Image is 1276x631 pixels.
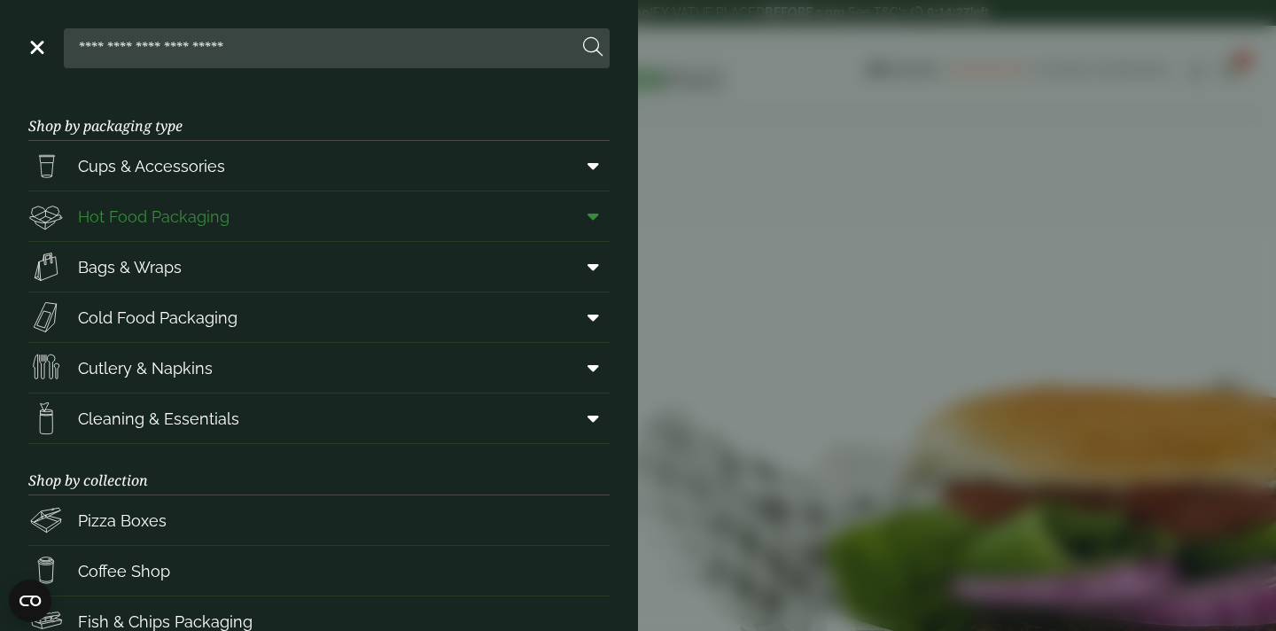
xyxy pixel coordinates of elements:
a: Cleaning & Essentials [28,393,610,443]
span: Cups & Accessories [78,154,225,178]
img: Deli_box.svg [28,199,64,234]
img: Sandwich_box.svg [28,300,64,335]
span: Bags & Wraps [78,255,182,279]
span: Cleaning & Essentials [78,407,239,431]
img: open-wipe.svg [28,401,64,436]
a: Cutlery & Napkins [28,343,610,393]
span: Coffee Shop [78,559,170,583]
span: Hot Food Packaging [78,205,230,229]
a: Pizza Boxes [28,495,610,545]
button: Open CMP widget [9,580,51,622]
img: Paper_carriers.svg [28,249,64,284]
h3: Shop by packaging type [28,90,610,141]
a: Hot Food Packaging [28,191,610,241]
img: Pizza_boxes.svg [28,502,64,538]
img: HotDrink_paperCup.svg [28,553,64,588]
span: Cold Food Packaging [78,306,237,330]
img: PintNhalf_cup.svg [28,148,64,183]
a: Cold Food Packaging [28,292,610,342]
a: Cups & Accessories [28,141,610,191]
img: Cutlery.svg [28,350,64,386]
span: Pizza Boxes [78,509,167,533]
span: Cutlery & Napkins [78,356,213,380]
a: Bags & Wraps [28,242,610,292]
h3: Shop by collection [28,444,610,495]
a: Coffee Shop [28,546,610,596]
